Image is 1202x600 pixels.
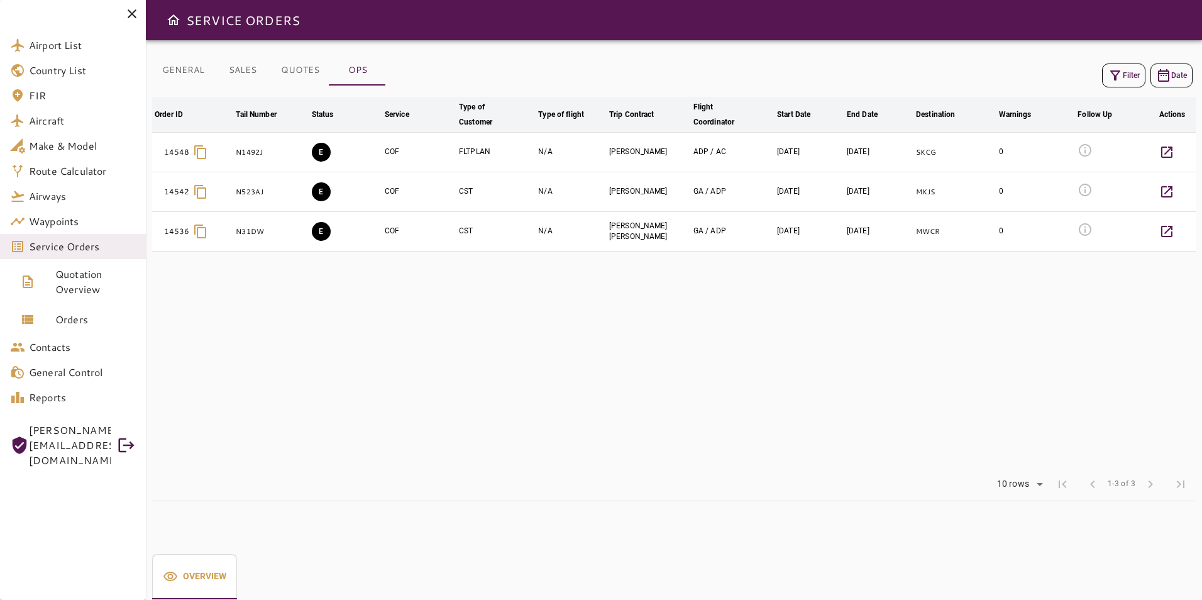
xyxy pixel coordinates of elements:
[456,212,536,252] td: CST
[312,107,334,122] div: Status
[775,133,844,172] td: [DATE]
[152,554,237,599] div: basic tabs example
[236,187,306,197] p: N523AJ
[164,147,190,158] p: 14548
[609,107,654,122] div: Trip Contract
[693,186,772,197] div: GERARDO ARGUIJO, ADRIANA DEL POZO
[538,107,584,122] div: Type of flight
[994,479,1032,489] div: 10 rows
[844,212,913,252] td: [DATE]
[847,107,894,122] span: End Date
[777,107,827,122] span: Start Date
[607,133,691,172] td: [PERSON_NAME]
[164,186,190,197] p: 14542
[382,133,456,172] td: COF
[329,55,386,86] button: OPS
[693,99,756,130] div: Flight Coordinator
[385,107,409,122] div: Service
[152,554,237,599] button: Overview
[916,147,994,158] p: SKCG
[1078,107,1112,122] div: Follow Up
[312,107,350,122] span: Status
[1078,469,1108,499] span: Previous Page
[382,212,456,252] td: COF
[999,226,1073,236] div: 0
[609,107,671,122] span: Trip Contract
[164,226,190,237] p: 14536
[916,107,971,122] span: Destination
[456,133,536,172] td: FLTPLAN
[271,55,329,86] button: QUOTES
[186,10,300,30] h6: SERVICE ORDERS
[1102,64,1145,87] button: Filter
[999,147,1073,157] div: 0
[693,99,772,130] span: Flight Coordinator
[214,55,271,86] button: SALES
[1166,469,1196,499] span: Last Page
[536,172,607,212] td: N/A
[236,107,276,122] div: Tail Number
[236,226,306,237] p: N31DW
[29,63,136,78] span: Country List
[916,226,994,237] p: MWCR
[29,423,111,468] span: [PERSON_NAME][EMAIL_ADDRESS][DOMAIN_NAME]
[29,164,136,179] span: Route Calculator
[29,113,136,128] span: Aircraft
[1152,177,1182,207] button: Details
[1150,64,1193,87] button: Date
[844,172,913,212] td: [DATE]
[916,107,955,122] div: Destination
[916,187,994,197] p: MKJS
[459,99,517,130] div: Type of Customer
[29,88,136,103] span: FIR
[29,390,136,405] span: Reports
[55,312,136,327] span: Orders
[29,340,136,355] span: Contacts
[29,365,136,380] span: General Control
[155,107,199,122] span: Order ID
[312,222,331,241] button: EXECUTION
[152,55,386,86] div: basic tabs example
[1078,107,1128,122] span: Follow Up
[1152,216,1182,247] button: Details
[536,212,607,252] td: N/A
[456,172,536,212] td: CST
[989,475,1047,494] div: 10 rows
[844,133,913,172] td: [DATE]
[29,189,136,204] span: Airways
[999,107,1032,122] div: Warnings
[1108,478,1135,491] span: 1-3 of 3
[29,138,136,153] span: Make & Model
[29,239,136,254] span: Service Orders
[536,133,607,172] td: N/A
[538,107,600,122] span: Type of flight
[775,212,844,252] td: [DATE]
[459,99,533,130] span: Type of Customer
[1135,469,1166,499] span: Next Page
[29,214,136,229] span: Waypoints
[152,55,214,86] button: GENERAL
[999,186,1073,197] div: 0
[777,107,810,122] div: Start Date
[236,147,306,158] p: N1492J
[847,107,878,122] div: End Date
[385,107,426,122] span: Service
[236,107,292,122] span: Tail Number
[693,226,772,236] div: GERARDO ARGUIJO, ADRIANA DEL POZO
[161,8,186,33] button: Open drawer
[29,38,136,53] span: Airport List
[382,172,456,212] td: COF
[775,172,844,212] td: [DATE]
[312,182,331,201] button: EXECUTION
[693,147,772,157] div: ADRIANA DEL POZO, ALFREDO CABRERA
[55,267,136,297] span: Quotation Overview
[607,212,691,252] td: [PERSON_NAME] [PERSON_NAME]
[312,143,331,162] button: EXECUTION
[1152,137,1182,167] button: Details
[1047,469,1078,499] span: First Page
[607,172,691,212] td: [PERSON_NAME]
[155,107,183,122] div: Order ID
[999,107,1048,122] span: Warnings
